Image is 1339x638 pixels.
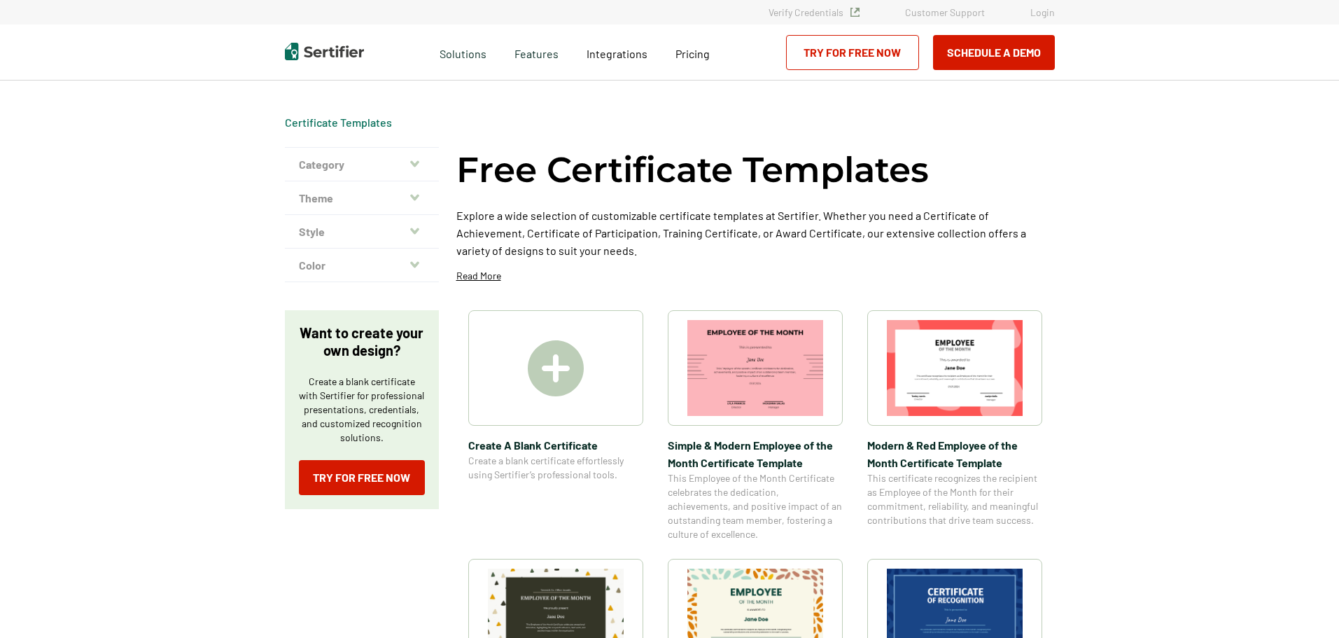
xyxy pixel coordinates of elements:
[285,116,392,130] span: Certificate Templates
[285,148,439,181] button: Category
[887,320,1023,416] img: Modern & Red Employee of the Month Certificate Template
[687,320,823,416] img: Simple & Modern Employee of the Month Certificate Template
[587,43,647,61] a: Integrations
[675,47,710,60] span: Pricing
[587,47,647,60] span: Integrations
[769,6,860,18] a: Verify Credentials
[468,436,643,454] span: Create A Blank Certificate
[299,324,425,359] p: Want to create your own design?
[668,310,843,541] a: Simple & Modern Employee of the Month Certificate TemplateSimple & Modern Employee of the Month C...
[867,471,1042,527] span: This certificate recognizes the recipient as Employee of the Month for their commitment, reliabil...
[514,43,559,61] span: Features
[456,147,929,193] h1: Free Certificate Templates
[285,249,439,282] button: Color
[456,269,501,283] p: Read More
[528,340,584,396] img: Create A Blank Certificate
[440,43,486,61] span: Solutions
[786,35,919,70] a: Try for Free Now
[285,215,439,249] button: Style
[299,375,425,445] p: Create a blank certificate with Sertifier for professional presentations, credentials, and custom...
[867,436,1042,471] span: Modern & Red Employee of the Month Certificate Template
[1030,6,1055,18] a: Login
[668,436,843,471] span: Simple & Modern Employee of the Month Certificate Template
[285,116,392,130] div: Breadcrumb
[668,471,843,541] span: This Employee of the Month Certificate celebrates the dedication, achievements, and positive impa...
[456,207,1055,259] p: Explore a wide selection of customizable certificate templates at Sertifier. Whether you need a C...
[867,310,1042,541] a: Modern & Red Employee of the Month Certificate TemplateModern & Red Employee of the Month Certifi...
[850,8,860,17] img: Verified
[285,181,439,215] button: Theme
[905,6,985,18] a: Customer Support
[468,454,643,482] span: Create a blank certificate effortlessly using Sertifier’s professional tools.
[299,460,425,495] a: Try for Free Now
[675,43,710,61] a: Pricing
[285,43,364,60] img: Sertifier | Digital Credentialing Platform
[285,116,392,129] a: Certificate Templates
